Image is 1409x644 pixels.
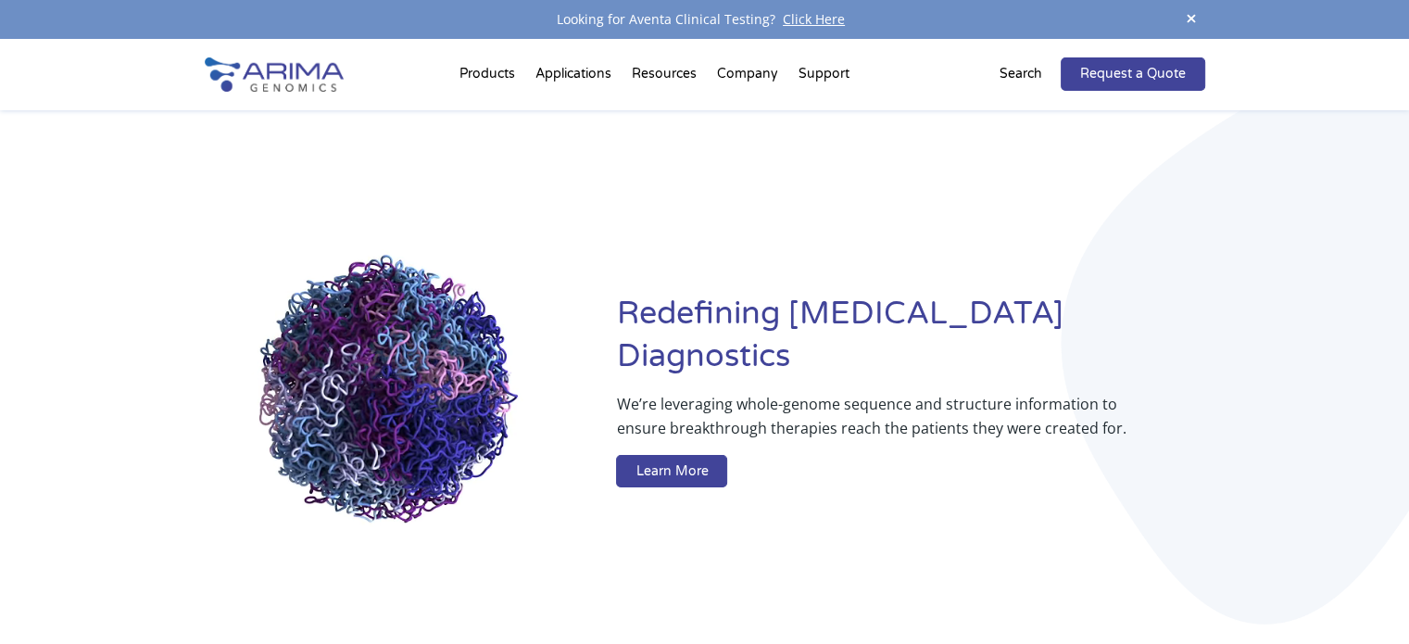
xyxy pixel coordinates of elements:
a: Click Here [775,10,852,28]
a: Request a Quote [1061,57,1205,91]
img: Arima-Genomics-logo [205,57,344,92]
p: Search [1000,62,1042,86]
p: We’re leveraging whole-genome sequence and structure information to ensure breakthrough therapies... [616,392,1130,455]
iframe: Chat Widget [1316,555,1409,644]
div: Looking for Aventa Clinical Testing? [205,7,1205,32]
h1: Redefining [MEDICAL_DATA] Diagnostics [616,293,1204,392]
a: Learn More [616,455,727,488]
